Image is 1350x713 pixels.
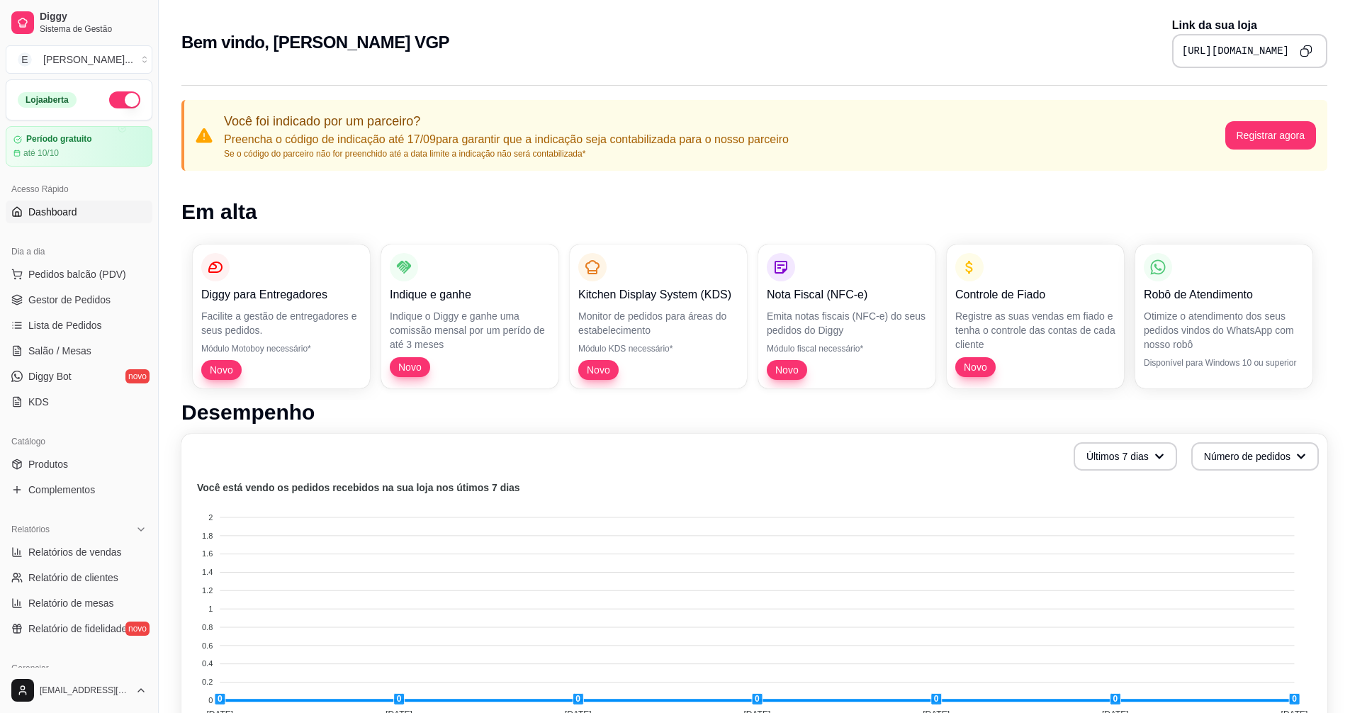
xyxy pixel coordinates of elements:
tspan: 0.8 [202,623,213,631]
div: [PERSON_NAME] ... [43,52,133,67]
tspan: 0.6 [202,641,213,650]
a: Relatório de mesas [6,592,152,614]
span: Complementos [28,483,95,497]
span: Relatório de clientes [28,571,118,585]
span: Relatório de mesas [28,596,114,610]
p: Kitchen Display System (KDS) [578,286,738,303]
p: Indique e ganhe [390,286,550,303]
button: Nota Fiscal (NFC-e)Emita notas fiscais (NFC-e) do seus pedidos do DiggyMódulo fiscal necessário*Novo [758,245,935,388]
a: Relatórios de vendas [6,541,152,563]
a: Período gratuitoaté 10/10 [6,126,152,167]
tspan: 0 [208,696,213,704]
span: [EMAIL_ADDRESS][DOMAIN_NAME] [40,685,130,696]
span: E [18,52,32,67]
text: Você está vendo os pedidos recebidos na sua loja nos útimos 7 dias [197,482,520,493]
span: Pedidos balcão (PDV) [28,267,126,281]
h1: Desempenho [181,400,1327,425]
p: Controle de Fiado [955,286,1115,303]
p: Facilite a gestão de entregadores e seus pedidos. [201,309,361,337]
span: Diggy Bot [28,369,72,383]
button: Controle de FiadoRegistre as suas vendas em fiado e tenha o controle das contas de cada clienteNovo [947,245,1124,388]
a: Dashboard [6,201,152,223]
a: Relatório de fidelidadenovo [6,617,152,640]
button: [EMAIL_ADDRESS][DOMAIN_NAME] [6,673,152,707]
article: até 10/10 [23,147,59,159]
p: Link da sua loja [1172,17,1327,34]
tspan: 1 [208,605,213,613]
tspan: 2 [208,513,213,522]
tspan: 0.2 [202,678,213,686]
span: Sistema de Gestão [40,23,147,35]
a: Relatório de clientes [6,566,152,589]
a: KDS [6,391,152,413]
tspan: 1.4 [202,568,213,576]
span: Novo [204,363,239,377]
h1: Em alta [181,199,1327,225]
button: Número de pedidos [1191,442,1319,471]
tspan: 1.8 [202,532,213,540]
span: Relatórios de vendas [28,545,122,559]
span: Novo [958,360,993,374]
div: Acesso Rápido [6,178,152,201]
a: Diggy Botnovo [6,365,152,388]
span: Novo [393,360,427,374]
span: Salão / Mesas [28,344,91,358]
a: Complementos [6,478,152,501]
p: Robô de Atendimento [1144,286,1304,303]
button: Pedidos balcão (PDV) [6,263,152,286]
button: Robô de AtendimentoOtimize o atendimento dos seus pedidos vindos do WhatsApp com nosso robôDispon... [1135,245,1312,388]
span: Lista de Pedidos [28,318,102,332]
span: Diggy [40,11,147,23]
span: Relatório de fidelidade [28,622,127,636]
tspan: 1.2 [202,586,213,595]
span: Novo [770,363,804,377]
span: Produtos [28,457,68,471]
p: Preencha o código de indicação até 17/09 para garantir que a indicação seja contabilizada para o ... [224,131,789,148]
p: Diggy para Entregadores [201,286,361,303]
a: Gestor de Pedidos [6,288,152,311]
p: Módulo KDS necessário* [578,343,738,354]
tspan: 1.6 [202,549,213,558]
p: Registre as suas vendas em fiado e tenha o controle das contas de cada cliente [955,309,1115,352]
a: Salão / Mesas [6,339,152,362]
button: Alterar Status [109,91,140,108]
span: Gestor de Pedidos [28,293,111,307]
button: Diggy para EntregadoresFacilite a gestão de entregadores e seus pedidos.Módulo Motoboy necessário... [193,245,370,388]
a: Produtos [6,453,152,476]
span: Dashboard [28,205,77,219]
p: Otimize o atendimento dos seus pedidos vindos do WhatsApp com nosso robô [1144,309,1304,352]
article: Período gratuito [26,134,92,145]
div: Catálogo [6,430,152,453]
span: Novo [581,363,616,377]
button: Kitchen Display System (KDS)Monitor de pedidos para áreas do estabelecimentoMódulo KDS necessário... [570,245,747,388]
div: Loja aberta [18,92,77,108]
button: Indique e ganheIndique o Diggy e ganhe uma comissão mensal por um perído de até 3 mesesNovo [381,245,558,388]
h2: Bem vindo, [PERSON_NAME] VGP [181,31,449,54]
a: DiggySistema de Gestão [6,6,152,40]
p: Monitor de pedidos para áreas do estabelecimento [578,309,738,337]
tspan: 0.4 [202,659,213,668]
button: Últimos 7 dias [1074,442,1177,471]
p: Módulo fiscal necessário* [767,343,927,354]
span: KDS [28,395,49,409]
p: Disponível para Windows 10 ou superior [1144,357,1304,369]
p: Nota Fiscal (NFC-e) [767,286,927,303]
button: Copy to clipboard [1295,40,1317,62]
p: Módulo Motoboy necessário* [201,343,361,354]
div: Gerenciar [6,657,152,680]
span: Relatórios [11,524,50,535]
p: Você foi indicado por um parceiro? [224,111,789,131]
a: Lista de Pedidos [6,314,152,337]
p: Emita notas fiscais (NFC-e) do seus pedidos do Diggy [767,309,927,337]
p: Indique o Diggy e ganhe uma comissão mensal por um perído de até 3 meses [390,309,550,352]
button: Select a team [6,45,152,74]
pre: [URL][DOMAIN_NAME] [1182,44,1289,58]
p: Se o código do parceiro não for preenchido até a data limite a indicação não será contabilizada* [224,148,789,159]
div: Dia a dia [6,240,152,263]
button: Registrar agora [1225,121,1317,150]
